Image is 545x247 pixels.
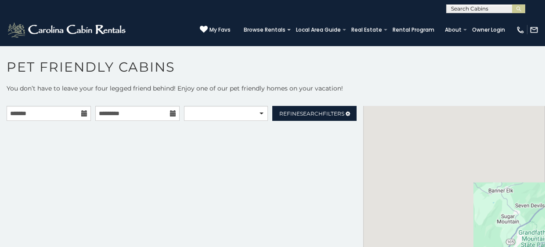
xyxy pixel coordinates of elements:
[292,24,345,36] a: Local Area Guide
[272,106,357,121] a: RefineSearchFilters
[279,110,344,117] span: Refine Filters
[239,24,290,36] a: Browse Rentals
[7,21,128,39] img: White-1-2.png
[347,24,386,36] a: Real Estate
[468,24,509,36] a: Owner Login
[388,24,439,36] a: Rental Program
[440,24,466,36] a: About
[209,26,231,34] span: My Favs
[530,25,538,34] img: mail-regular-white.png
[516,25,525,34] img: phone-regular-white.png
[200,25,231,34] a: My Favs
[300,110,323,117] span: Search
